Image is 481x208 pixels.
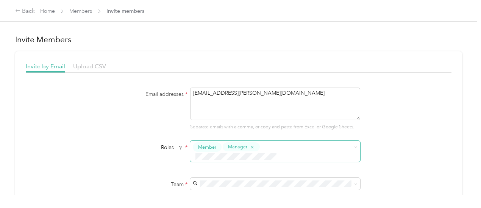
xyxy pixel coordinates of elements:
[26,63,65,70] span: Invite by Email
[69,8,92,14] a: Members
[73,63,106,70] span: Upload CSV
[223,142,260,152] button: Manager
[93,180,187,188] label: Team
[106,7,144,15] span: Invite members
[15,34,462,45] h1: Invite Members
[40,8,55,14] a: Home
[15,7,35,16] div: Back
[198,143,216,150] span: Member
[158,142,185,153] span: Roles
[93,90,187,98] label: Email addresses
[193,142,222,152] button: Member
[190,124,360,131] p: Separate emails with a comma, or copy and paste from Excel or Google Sheets.
[228,143,247,150] span: Manager
[439,166,481,208] iframe: Everlance-gr Chat Button Frame
[190,193,228,202] button: + Create team
[190,88,360,120] textarea: [EMAIL_ADDRESS][PERSON_NAME][DOMAIN_NAME]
